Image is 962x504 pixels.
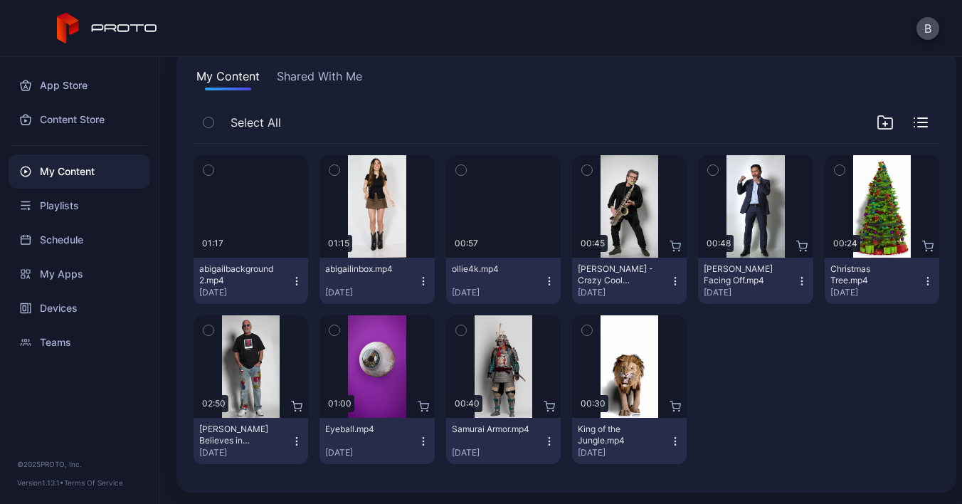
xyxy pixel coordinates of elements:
button: B [916,17,939,40]
span: Select All [231,114,281,131]
a: My Content [9,154,150,189]
a: My Apps [9,257,150,291]
div: [DATE] [325,447,417,458]
div: Manny Pacquiao Facing Off.mp4 [704,263,782,286]
button: Eyeball.mp4[DATE] [319,418,434,464]
div: Scott Page - Crazy Cool Technology.mp4 [578,263,656,286]
div: ollie4k.mp4 [452,263,530,275]
button: King of the Jungle.mp4[DATE] [572,418,687,464]
div: [DATE] [199,447,291,458]
div: [DATE] [452,287,544,298]
button: Shared With Me [274,68,365,90]
div: Eyeball.mp4 [325,424,403,435]
div: abigailbackground2.mp4 [199,263,277,286]
button: Samurai Armor.mp4[DATE] [446,418,561,464]
div: Howie Mandel Believes in Proto.mp4 [199,424,277,446]
button: abigailinbox.mp4[DATE] [319,258,434,304]
div: [DATE] [704,287,795,298]
div: King of the Jungle.mp4 [578,424,656,446]
div: [DATE] [578,287,670,298]
div: [DATE] [830,287,922,298]
div: abigailinbox.mp4 [325,263,403,275]
button: Christmas Tree.mp4[DATE] [825,258,939,304]
span: Version 1.13.1 • [17,478,64,487]
div: [DATE] [199,287,291,298]
div: Christmas Tree.mp4 [830,263,909,286]
a: Content Store [9,103,150,137]
button: abigailbackground2.mp4[DATE] [194,258,308,304]
a: Terms Of Service [64,478,123,487]
div: [DATE] [578,447,670,458]
div: [DATE] [325,287,417,298]
a: Devices [9,291,150,325]
button: My Content [194,68,263,90]
a: Schedule [9,223,150,257]
button: [PERSON_NAME] Believes in Proto.mp4[DATE] [194,418,308,464]
button: [PERSON_NAME] - Crazy Cool Technology.mp4[DATE] [572,258,687,304]
button: ollie4k.mp4[DATE] [446,258,561,304]
a: App Store [9,68,150,103]
div: © 2025 PROTO, Inc. [17,458,142,470]
div: [DATE] [452,447,544,458]
a: Playlists [9,189,150,223]
div: Samurai Armor.mp4 [452,424,530,435]
a: Teams [9,325,150,359]
button: [PERSON_NAME] Facing Off.mp4[DATE] [698,258,813,304]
